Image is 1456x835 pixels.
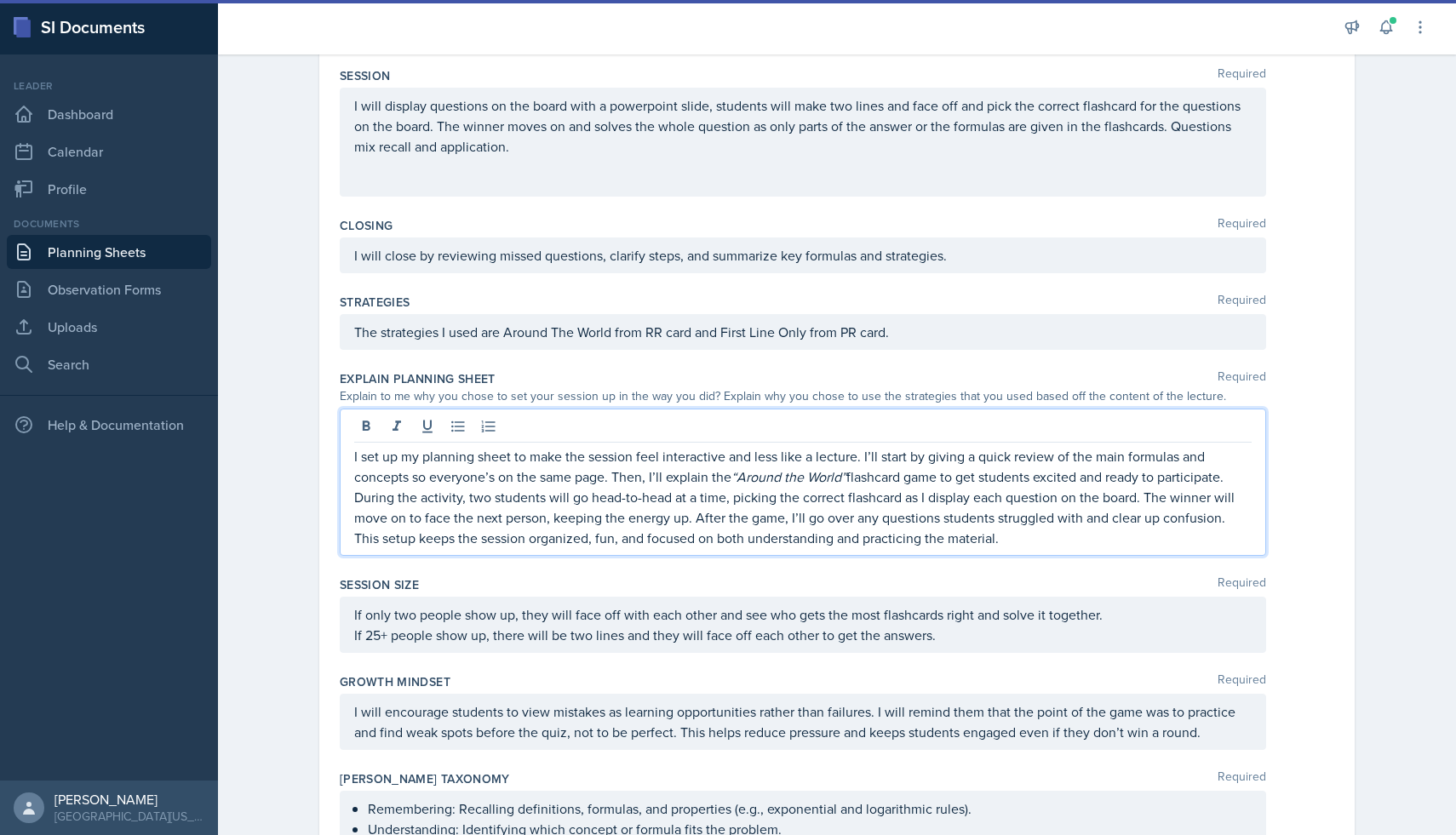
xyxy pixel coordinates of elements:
div: Leader [7,78,211,94]
a: Uploads [7,310,211,344]
div: Documents [7,216,211,232]
a: Search [7,347,211,381]
a: Planning Sheets [7,235,211,269]
span: Required [1218,770,1266,787]
a: Dashboard [7,97,211,131]
label: [PERSON_NAME] Taxonomy [340,770,510,787]
label: Closing [340,217,393,234]
div: [GEOGRAPHIC_DATA][US_STATE] [54,808,204,825]
p: Remembering: Recalling definitions, formulas, and properties (e.g., exponential and logarithmic r... [368,798,1252,819]
span: Required [1218,217,1266,234]
p: If 25+ people show up, there will be two lines and they will face off each other to get the answers. [354,625,1252,645]
em: “Around the World” [731,467,846,486]
span: Required [1218,576,1266,593]
div: [PERSON_NAME] [54,791,204,808]
p: I will close by reviewing missed questions, clarify steps, and summarize key formulas and strateg... [354,245,1252,266]
span: Required [1218,294,1266,311]
p: If only two people show up, they will face off with each other and see who gets the most flashcar... [354,604,1252,625]
label: Explain Planning Sheet [340,370,496,387]
span: Required [1218,673,1266,690]
div: Help & Documentation [7,408,211,442]
p: I will encourage students to view mistakes as learning opportunities rather than failures. I will... [354,701,1252,742]
p: The strategies I used are Around The World from RR card and First Line Only from PR card. [354,322,1252,342]
label: Session [340,67,390,84]
div: Explain to me why you chose to set your session up in the way you did? Explain why you chose to u... [340,387,1266,405]
label: Growth Mindset [340,673,450,690]
a: Calendar [7,134,211,169]
a: Observation Forms [7,272,211,306]
span: Required [1218,67,1266,84]
p: I will display questions on the board with a powerpoint slide, students will make two lines and f... [354,95,1252,157]
label: Session Size [340,576,419,593]
label: Strategies [340,294,410,311]
p: I set up my planning sheet to make the session feel interactive and less like a lecture. I’ll sta... [354,446,1252,548]
a: Profile [7,172,211,206]
span: Required [1218,370,1266,387]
